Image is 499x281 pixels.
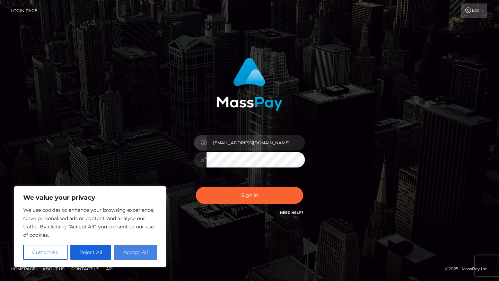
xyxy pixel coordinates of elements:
[114,245,157,260] button: Accept All
[70,245,112,260] button: Reject All
[461,3,487,18] a: Login
[103,263,116,274] a: API
[196,187,303,204] button: Sign in
[23,193,157,202] p: We value your privacy
[207,135,305,151] input: Username...
[445,265,494,273] div: © 2025 , MassPay Inc.
[23,245,68,260] button: Customise
[69,263,102,274] a: Contact Us
[14,186,166,267] div: We value your privacy
[40,263,67,274] a: About Us
[23,206,157,239] p: We use cookies to enhance your browsing experience, serve personalised ads or content, and analys...
[217,58,282,111] img: MassPay Login
[280,210,303,215] a: Need Help?
[8,263,38,274] a: Homepage
[11,3,37,18] a: Login Page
